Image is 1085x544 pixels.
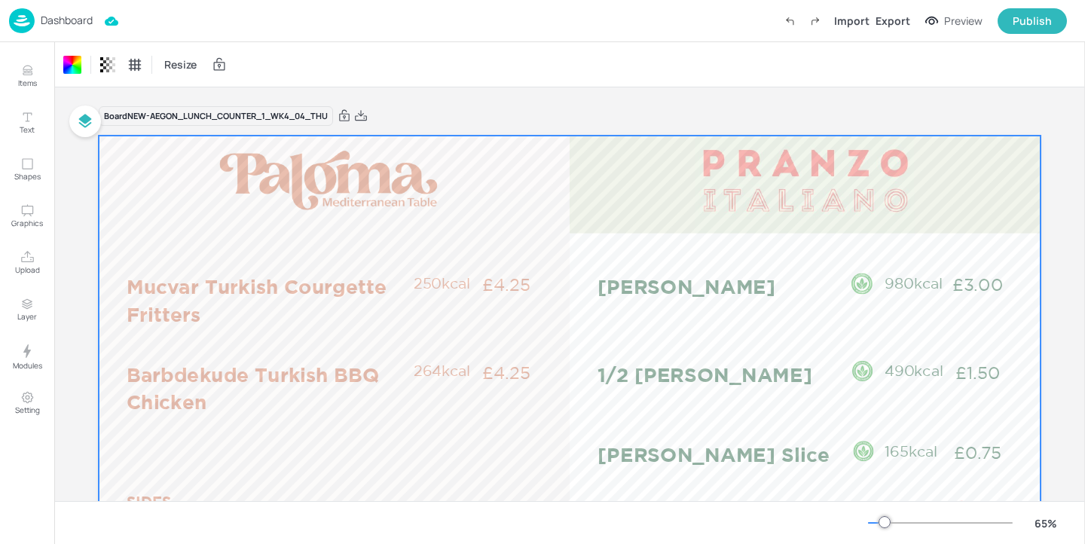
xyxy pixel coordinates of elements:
p: Dashboard [41,15,93,26]
span: [PERSON_NAME] [598,275,775,297]
label: Undo (Ctrl + Z) [777,8,802,34]
span: 165kcal [885,443,937,459]
span: 980kcal [885,275,943,291]
span: 490kcal [885,362,943,378]
span: £4.25 [482,275,530,294]
div: Import [834,13,870,29]
span: £1.50 [955,363,1000,382]
img: logo-86c26b7e.jpg [9,8,35,33]
span: [PERSON_NAME] Slice [598,443,830,465]
span: 250kcal [414,275,471,291]
span: £4.25 [482,363,530,382]
span: 264kcal [414,362,471,378]
span: 1/2 [PERSON_NAME] [598,363,812,385]
div: Preview [944,13,983,29]
div: Export [876,13,910,29]
span: £3.00 [952,275,1003,294]
span: £0.75 [954,443,1001,462]
label: Redo (Ctrl + Y) [802,8,828,34]
div: 65 % [1028,515,1064,531]
span: Mucvar Turkish Courgette Fritters [127,275,387,325]
div: Board NEW-AEGON_LUNCH_COUNTER_1_WK4_04_THU [99,106,333,127]
div: Publish [1013,13,1052,29]
span: SIDES [127,494,171,510]
span: Barbdekude Turkish BBQ Chicken [127,363,379,413]
button: Publish [998,8,1067,34]
span: Resize [161,57,200,72]
button: Preview [916,10,992,32]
